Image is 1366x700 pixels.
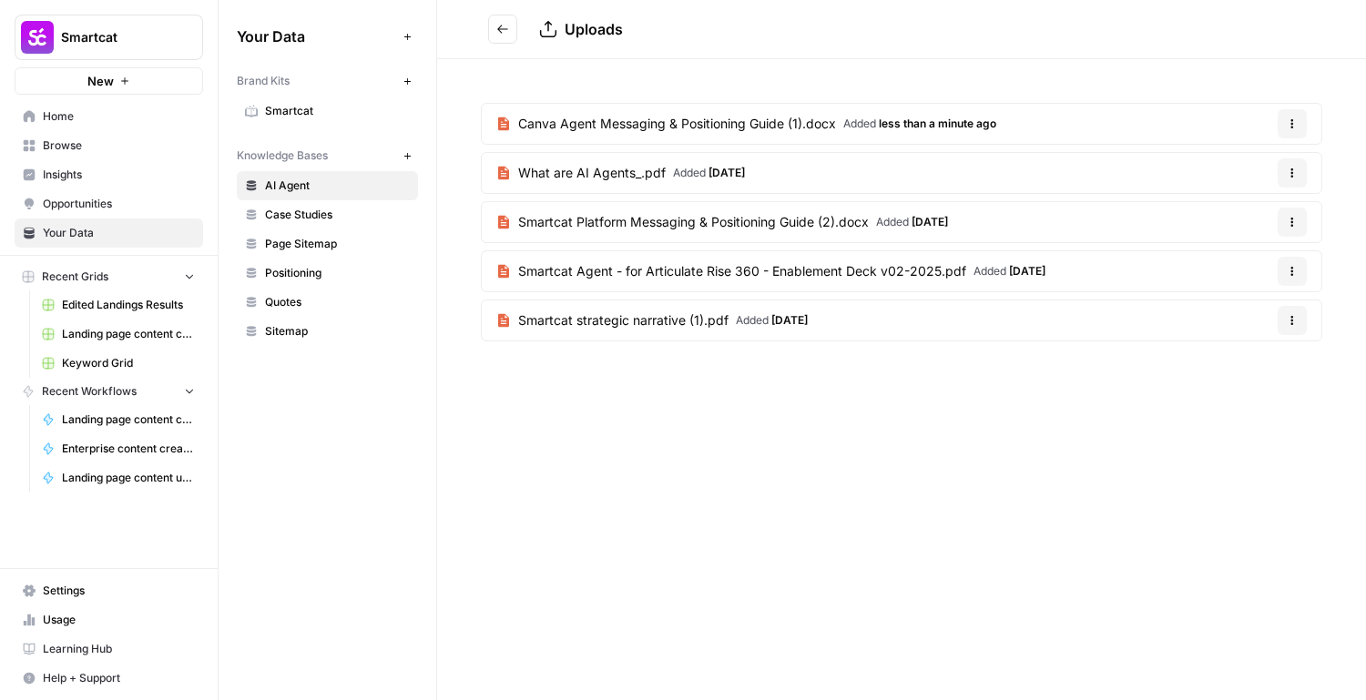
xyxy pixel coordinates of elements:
[518,262,966,280] span: Smartcat Agent - for Articulate Rise 360 - Enablement Deck v02-2025.pdf
[62,411,195,428] span: Landing page content creator
[482,202,963,242] a: Smartcat Platform Messaging & Positioning Guide (2).docxAdded [DATE]
[15,15,203,60] button: Workspace: Smartcat
[15,605,203,634] a: Usage
[265,294,410,310] span: Quotes
[62,441,195,457] span: Enterprise content creator
[876,214,948,230] span: Added
[912,215,948,228] span: [DATE]
[482,104,1011,144] a: Canva Agent Messaging & Positioning Guide (1).docxAdded less than a minute ago
[15,378,203,405] button: Recent Workflows
[62,326,195,342] span: Landing page content creator [PERSON_NAME] (1)
[34,463,203,492] a: Landing page content updater
[237,259,418,288] a: Positioning
[43,196,195,212] span: Opportunities
[237,229,418,259] a: Page Sitemap
[237,96,418,126] a: Smartcat
[87,72,114,90] span: New
[43,225,195,241] span: Your Data
[237,171,418,200] a: AI Agent
[974,263,1045,279] span: Added
[879,117,996,130] span: less than a minute ago
[43,137,195,154] span: Browse
[42,269,108,285] span: Recent Grids
[15,160,203,189] a: Insights
[736,312,808,329] span: Added
[15,102,203,131] a: Home
[62,297,195,313] span: Edited Landings Results
[15,67,203,95] button: New
[482,251,1060,291] a: Smartcat Agent - for Articulate Rise 360 - Enablement Deck v02-2025.pdfAdded [DATE]
[15,634,203,664] a: Learning Hub
[61,28,171,46] span: Smartcat
[34,434,203,463] a: Enterprise content creator
[265,236,410,252] span: Page Sitemap
[265,207,410,223] span: Case Studies
[237,73,290,89] span: Brand Kits
[673,165,745,181] span: Added
[42,383,137,400] span: Recent Workflows
[518,115,836,133] span: Canva Agent Messaging & Positioning Guide (1).docx
[265,178,410,194] span: AI Agent
[771,313,808,327] span: [DATE]
[62,355,195,371] span: Keyword Grid
[488,15,517,44] button: Go back
[43,612,195,628] span: Usage
[15,576,203,605] a: Settings
[565,20,623,38] span: Uploads
[43,670,195,686] span: Help + Support
[518,164,666,182] span: What are AI Agents_.pdf
[518,213,869,231] span: Smartcat Platform Messaging & Positioning Guide (2).docx
[34,405,203,434] a: Landing page content creator
[34,349,203,378] a: Keyword Grid
[265,265,410,281] span: Positioning
[43,583,195,599] span: Settings
[43,108,195,125] span: Home
[15,131,203,160] a: Browse
[265,103,410,119] span: Smartcat
[708,166,745,179] span: [DATE]
[43,641,195,657] span: Learning Hub
[843,116,996,132] span: Added
[34,320,203,349] a: Landing page content creator [PERSON_NAME] (1)
[237,317,418,346] a: Sitemap
[15,218,203,248] a: Your Data
[237,25,396,47] span: Your Data
[518,311,729,330] span: Smartcat strategic narrative (1).pdf
[237,288,418,317] a: Quotes
[21,21,54,54] img: Smartcat Logo
[482,153,759,193] a: What are AI Agents_.pdfAdded [DATE]
[15,664,203,693] button: Help + Support
[15,263,203,290] button: Recent Grids
[34,290,203,320] a: Edited Landings Results
[15,189,203,218] a: Opportunities
[237,200,418,229] a: Case Studies
[1009,264,1045,278] span: [DATE]
[43,167,195,183] span: Insights
[237,147,328,164] span: Knowledge Bases
[62,470,195,486] span: Landing page content updater
[482,300,822,340] a: Smartcat strategic narrative (1).pdfAdded [DATE]
[265,323,410,340] span: Sitemap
